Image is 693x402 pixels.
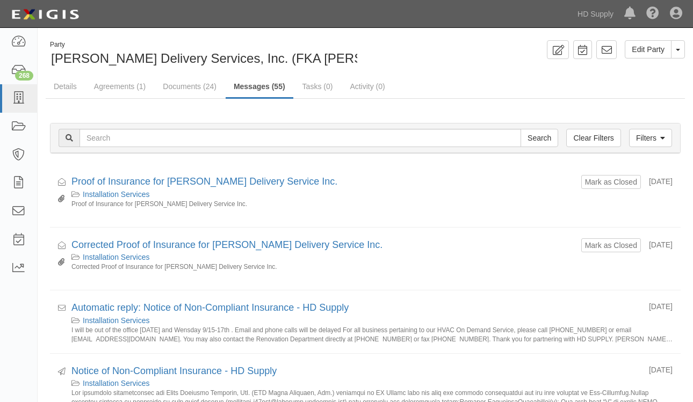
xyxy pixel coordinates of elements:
small: Corrected Proof of Insurance for [PERSON_NAME] Delivery Service Inc. [71,262,673,279]
a: Tasks (0) [294,76,341,97]
div: Corrected Proof of Insurance for Gibby Delivery Service Inc. [71,238,573,252]
img: logo-5460c22ac91f19d4615b14bd174203de0afe785f0fc80cf4dbbc73dc1793850b.png [8,5,82,24]
div: Party [50,40,515,49]
a: Corrected Proof of Insurance for [PERSON_NAME] Delivery Service Inc. [71,239,382,250]
i: Received [58,242,66,250]
i: Sent [58,368,66,376]
a: Installation Services [83,316,150,325]
div: Installation Services [71,315,673,326]
a: Automatic reply: Notice of Non-Compliant Insurance - HD Supply [71,302,349,313]
div: Installation Services [71,252,573,262]
small: I will be out of the office [DATE] and Wensday 9/15-17th . Email and phone calls will be delayed ... [71,326,673,342]
div: [DATE] [581,175,673,189]
a: Agreements (1) [86,76,154,97]
a: Filters [629,129,672,147]
i: Received [58,179,66,186]
div: Gibby Delivery Services, Inc. (FKA Gibby Brothers, Inc.) [46,40,357,68]
div: [DATE] [649,301,673,312]
div: Automatic reply: Notice of Non-Compliant Insurance - HD Supply [71,301,641,315]
button: Mark as Closed [584,239,638,251]
a: Notice of Non-Compliant Insurance - HD Supply [71,366,277,376]
a: Installation Services [83,190,150,199]
a: Clear Filters [566,129,620,147]
div: [DATE] [649,364,673,375]
a: Details [46,76,85,97]
a: Installation Services [83,379,150,388]
div: [DATE] [581,238,673,252]
a: Proof of Insurance for [PERSON_NAME] Delivery Service Inc. [71,176,337,187]
div: Installation Services [71,189,573,200]
a: HD Supply [572,3,619,25]
a: Messages (55) [226,76,293,99]
div: 268 [15,71,33,81]
a: Edit Party [625,40,672,59]
i: Received [58,305,66,312]
small: Proof of Insurance for [PERSON_NAME] Delivery Service Inc. [71,200,673,216]
input: Search [521,129,558,147]
a: Activity (0) [342,76,393,97]
a: Installation Services [83,253,150,261]
div: Notice of Non-Compliant Insurance - HD Supply [71,364,641,378]
div: Installation Services [71,378,673,389]
a: Documents (24) [155,76,225,97]
input: Search [80,129,521,147]
div: Proof of Insurance for Gibby Delivery Service Inc. [71,175,573,189]
button: Mark as Closed [584,176,638,188]
i: Help Center - Complianz [646,8,659,20]
span: [PERSON_NAME] Delivery Services, Inc. (FKA [PERSON_NAME] Brothers, Inc.) [51,51,515,65]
